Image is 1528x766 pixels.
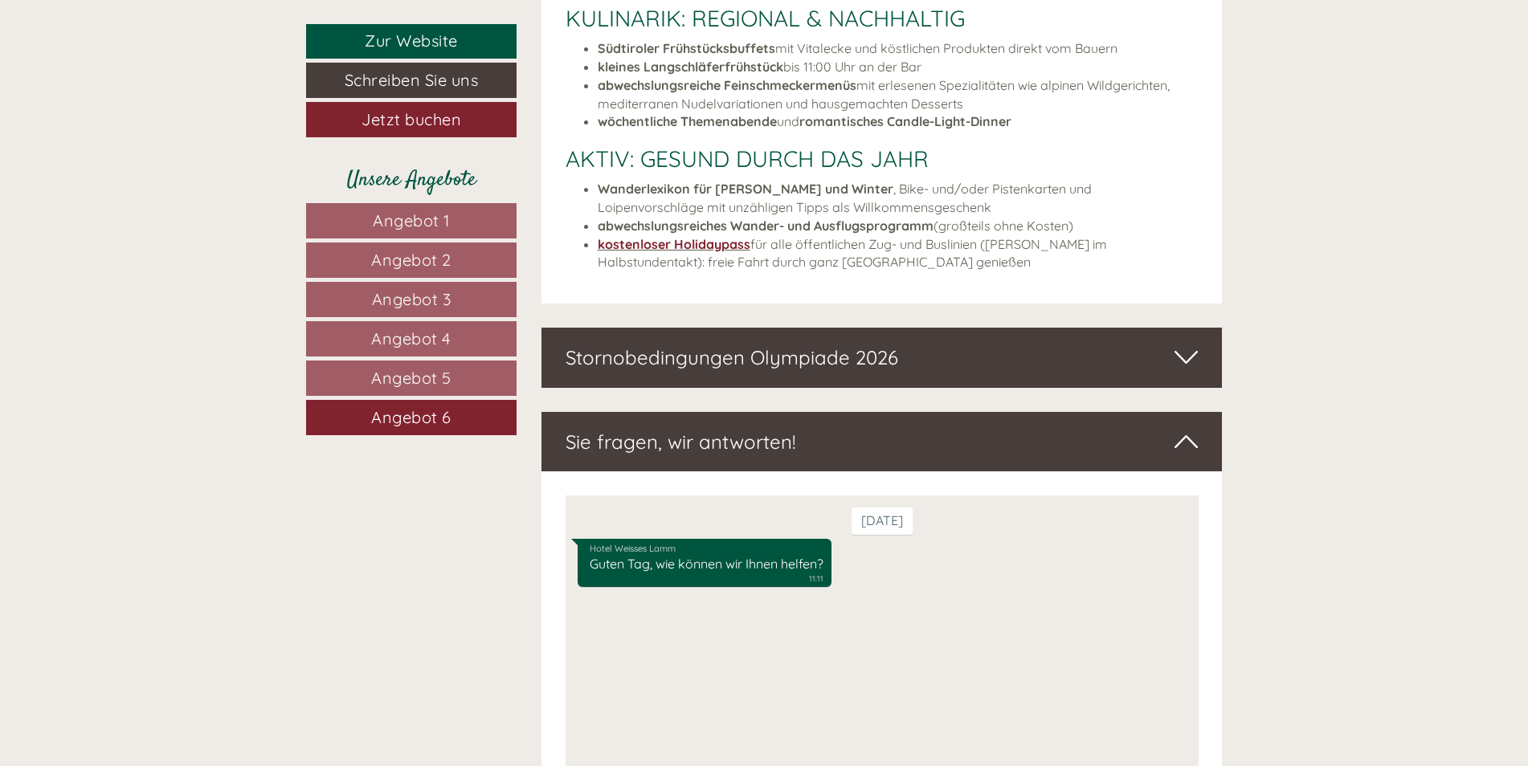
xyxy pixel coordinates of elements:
li: und [598,112,1199,131]
span: Angebot 2 [371,250,451,270]
strong: wöchentliche Themenabende [598,113,777,129]
div: Unsere Angebote [306,165,517,195]
li: bis 11:00 Uhr an der Bar [598,58,1199,76]
div: Stornobedingungen Olympiade 2026 [541,328,1223,387]
span: Angebot 3 [372,289,451,309]
a: Zur Website [306,24,517,59]
div: Hotel Weisses Lamm [24,47,258,59]
strong: romantisches Candle-Light-Dinner [799,113,1011,129]
span: Angebot 1 [373,210,450,230]
a: kostenloser Holidaypass [598,236,750,252]
span: Angebot 4 [371,328,451,348]
li: , Bike- und/oder Pistenkarten und Loipenvorschläge mit unzähligen Tipps als Willkommensgeschenk [598,180,1199,217]
strong: Wanderlexikon für [PERSON_NAME] und Winter [598,181,893,197]
h3: KULINARIK: REGIONAL & NACHHALTIG [566,6,1199,31]
div: Sie fragen, wir antworten! [541,412,1223,471]
strong: abwechslungsreiche Feinschmeckermenüs [598,77,856,93]
strong: kleines Langschläferfrühstück [598,59,783,75]
span: Angebot 5 [371,368,451,388]
li: mit Vitalecke und köstlichen Produkten direkt vom Bauern [598,39,1199,58]
button: Senden [525,416,633,451]
h3: AKTIV: GESUND DURCH DAS JAHR [566,147,1199,172]
div: Guten Tag, wie können wir Ihnen helfen? [12,43,266,92]
li: mit erlesenen Spezialitäten wie alpinen Wildgerichten, mediterranen Nudelvariationen und hausgema... [598,76,1199,113]
strong: Südtiroler Frühstücksbuffets [598,40,775,56]
small: 11:11 [24,78,258,89]
span: Angebot 6 [371,407,451,427]
li: für alle öffentlichen Zug- und Buslinien ([PERSON_NAME] im Halbstundentakt): freie Fahrt durch ga... [598,235,1199,272]
a: Jetzt buchen [306,102,517,137]
a: Schreiben Sie uns [306,63,517,98]
strong: abwechslungsreiches Wander- und Ausflugsprogramm [598,218,934,234]
div: [DATE] [286,12,347,39]
li: (großteils ohne Kosten) [598,217,1199,235]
